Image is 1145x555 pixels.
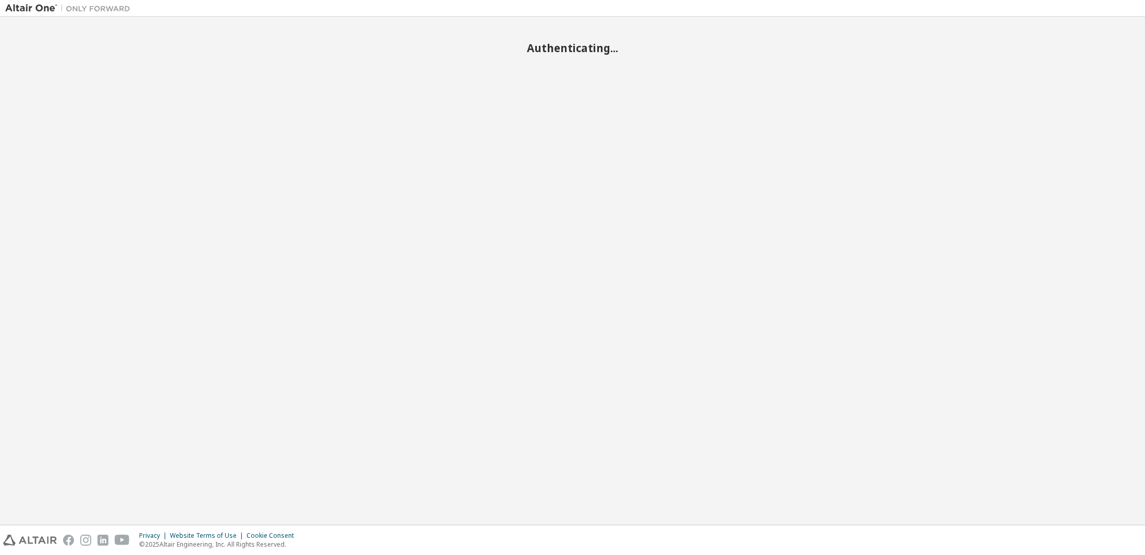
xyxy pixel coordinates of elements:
img: youtube.svg [115,535,130,546]
img: Altair One [5,3,136,14]
div: Cookie Consent [247,532,300,540]
img: instagram.svg [80,535,91,546]
p: © 2025 Altair Engineering, Inc. All Rights Reserved. [139,540,300,549]
div: Website Terms of Use [170,532,247,540]
div: Privacy [139,532,170,540]
img: linkedin.svg [97,535,108,546]
h2: Authenticating... [5,41,1140,55]
img: altair_logo.svg [3,535,57,546]
img: facebook.svg [63,535,74,546]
